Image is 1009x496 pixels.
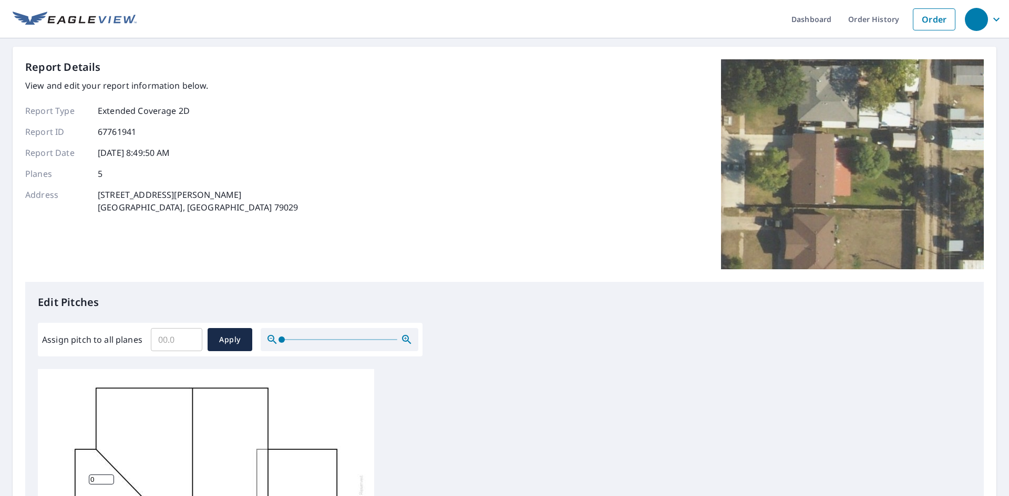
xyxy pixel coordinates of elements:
[25,167,88,180] p: Planes
[98,167,102,180] p: 5
[25,125,88,138] p: Report ID
[25,146,88,159] p: Report Date
[13,12,137,27] img: EV Logo
[151,325,202,354] input: 00.0
[25,104,88,117] p: Report Type
[98,104,190,117] p: Extended Coverage 2D
[38,294,971,310] p: Edit Pitches
[216,333,244,346] span: Apply
[98,188,298,214] p: [STREET_ADDRESS][PERSON_NAME] [GEOGRAPHIC_DATA], [GEOGRAPHIC_DATA] 79029
[913,8,955,30] a: Order
[721,59,984,269] img: Top image
[208,328,252,351] button: Apply
[42,333,142,346] label: Assign pitch to all planes
[98,125,136,138] p: 67761941
[25,59,101,75] p: Report Details
[25,79,298,92] p: View and edit your report information below.
[98,146,170,159] p: [DATE] 8:49:50 AM
[25,188,88,214] p: Address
